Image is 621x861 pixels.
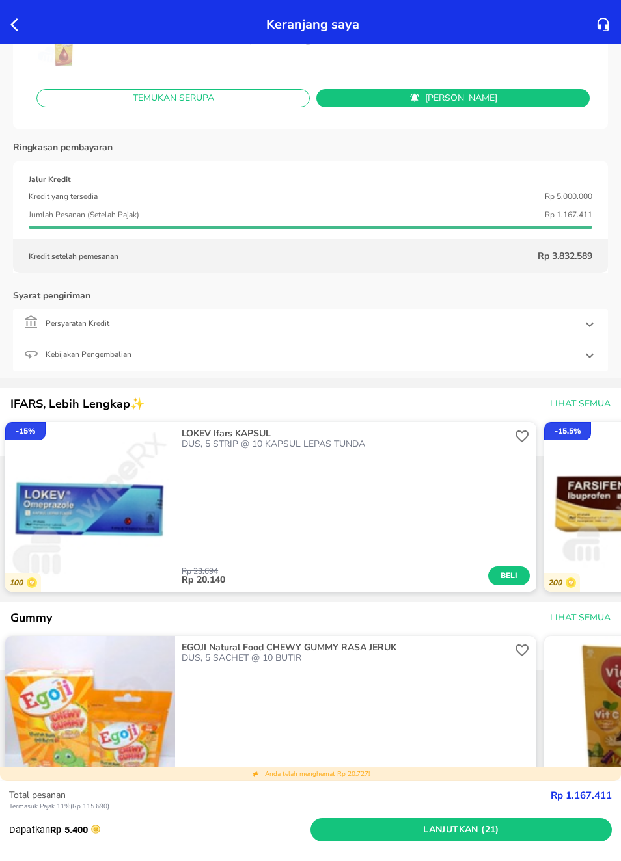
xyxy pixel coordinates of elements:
p: LOKEV Ifars KAPSUL [182,429,509,439]
div: Kebijakan Pengembalian [13,340,608,371]
strong: Rp 1.167.411 [551,789,612,802]
button: Lanjutkan (21) [310,818,612,842]
span: Lihat Semua [550,610,611,626]
p: Rp 1.167.411 [545,209,592,220]
p: Rp 23.694 [182,567,488,575]
p: Rp 5.000.000 [545,191,592,202]
p: Termasuk Pajak 11% ( Rp 115.690 ) [9,802,551,812]
img: total discount [252,770,260,778]
p: Rp 20.140 [182,575,488,585]
button: Temukan Serupa [36,89,310,107]
span: [PERSON_NAME] [322,90,585,107]
p: Kredit setelah pemesanan [29,250,118,262]
p: - 15.5 % [555,425,581,437]
p: Total pesanan [9,788,551,802]
button: [PERSON_NAME] [316,89,590,107]
p: Jalur Kredit [29,174,71,185]
p: Keranjang saya [266,13,359,36]
img: ID123374-1_thumbnail.jpg [5,636,175,806]
button: Beli [488,566,530,585]
div: Persyaratan Kredit [13,309,608,340]
p: Persyaratan Kredit [46,317,109,329]
button: Lihat Semua [545,392,613,416]
p: DUS, 5 STRIP @ 10 KAPSUL LEPAS TUNDA [182,439,512,449]
p: Kebijakan Pengembalian [46,349,131,360]
p: Ringkasan pembayaran [13,140,113,154]
span: Lanjutkan (21) [316,822,607,838]
strong: Rp 5.400 [50,824,88,836]
p: Kredit yang tersedia [29,191,98,202]
p: Jumlah Pesanan (Setelah Pajak) [29,209,139,220]
span: Lihat Semua [550,396,611,412]
p: Syarat pengiriman [13,289,90,302]
p: 200 [548,578,566,588]
span: Beli [498,569,520,583]
button: Lihat Semua [545,606,613,630]
p: 100 [9,578,27,588]
img: ID111933-1.5ca3709a-635a-415d-808e-2115ea90f1e9.jpeg [5,422,175,592]
p: EGOJI Natural Food CHEWY GUMMY RASA JERUK [182,642,509,653]
p: Dapatkan [9,823,310,837]
p: Rp 3.832.589 [538,249,592,263]
p: - 15 % [16,425,35,437]
p: DUS, 5 SACHET @ 10 BUTIR [182,653,512,663]
span: Temukan Serupa [42,90,304,107]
